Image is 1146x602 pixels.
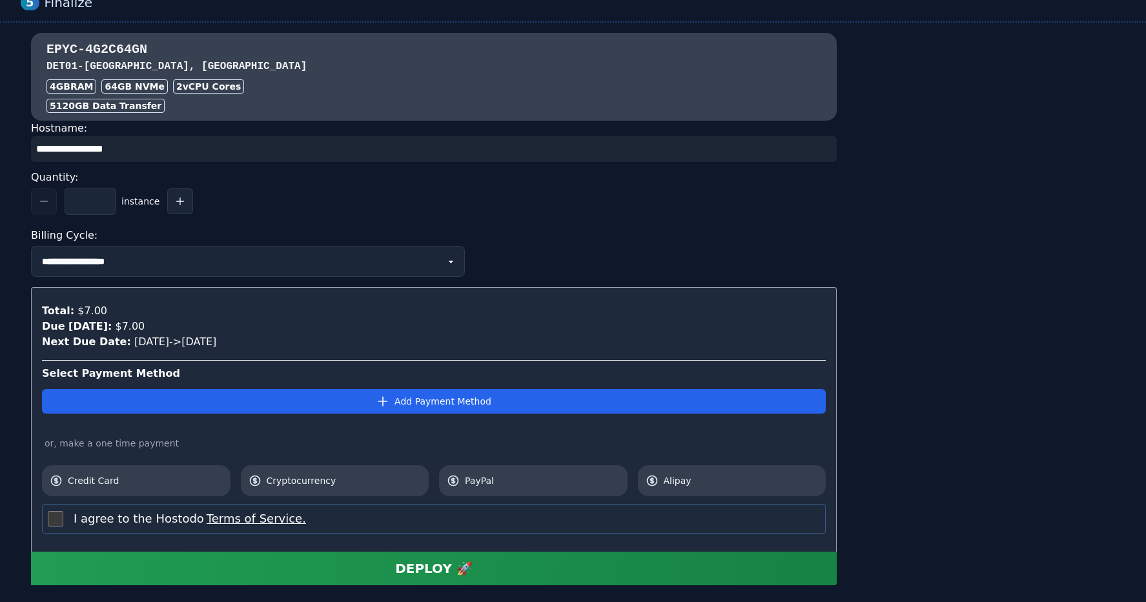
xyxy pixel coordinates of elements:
[42,303,74,319] div: Total:
[74,303,107,319] div: $7.00
[465,474,620,487] span: PayPal
[112,319,145,334] div: $7.00
[395,559,473,577] div: DEPLOY 🚀
[68,474,223,487] span: Credit Card
[42,437,826,450] div: or, make a one time payment
[31,552,837,585] button: DEPLOY 🚀
[74,510,306,528] label: I agree to the Hostodo
[31,225,837,246] div: Billing Cycle:
[42,334,826,350] div: [DATE] -> [DATE]
[173,79,244,94] div: 2 vCPU Cores
[121,195,159,208] span: instance
[204,512,306,525] a: Terms of Service.
[46,79,96,94] div: 4GB RAM
[31,167,837,188] div: Quantity:
[46,59,821,74] h3: DET01 - [GEOGRAPHIC_DATA], [GEOGRAPHIC_DATA]
[204,510,306,528] button: I agree to the Hostodo
[267,474,422,487] span: Cryptocurrency
[42,319,112,334] div: Due [DATE]:
[31,121,837,162] div: Hostname:
[46,41,821,59] h3: EPYC-4G2C64GN
[664,474,819,487] span: Alipay
[101,79,168,94] div: 64 GB NVMe
[42,389,826,414] button: Add Payment Method
[46,99,165,113] div: 5120 GB Data Transfer
[42,334,131,350] div: Next Due Date:
[42,366,826,381] div: Select Payment Method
